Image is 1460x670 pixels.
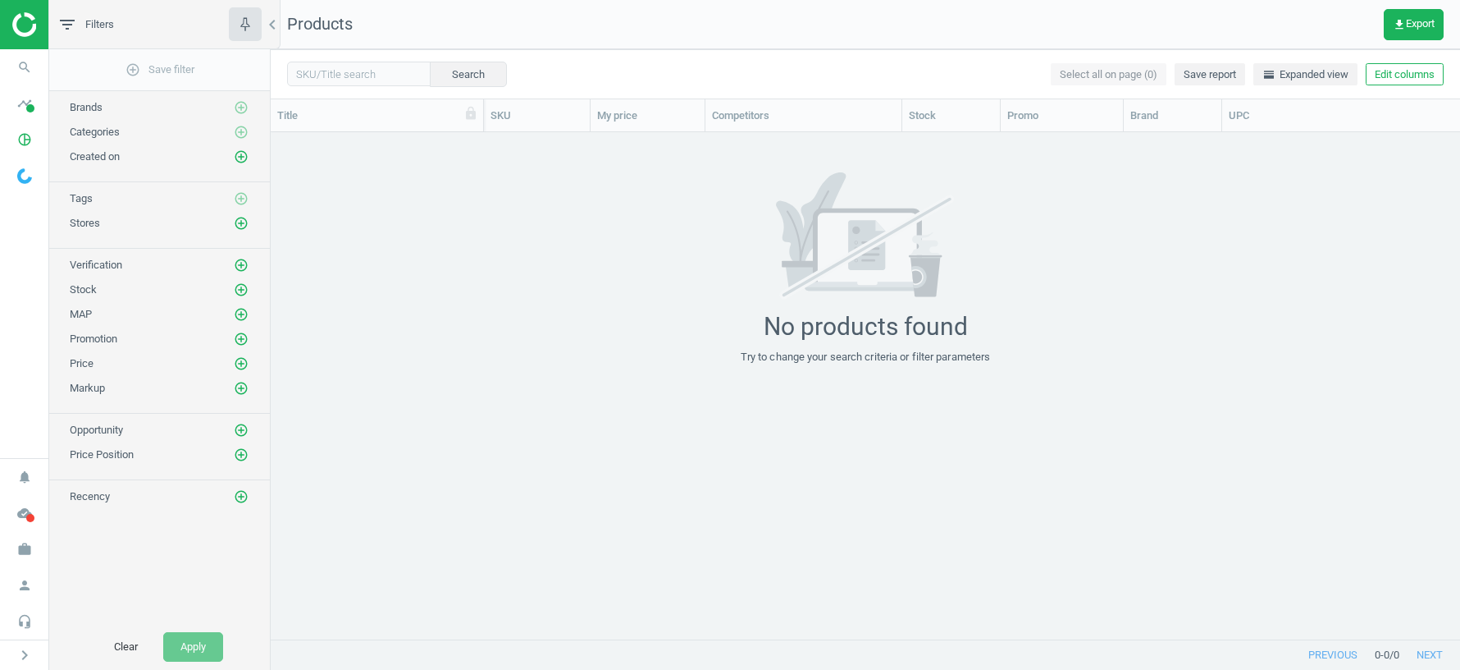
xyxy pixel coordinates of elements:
button: horizontal_splitExpanded view [1253,63,1357,86]
button: Save report [1175,63,1245,86]
span: Price [70,357,94,369]
div: Promo [1007,108,1116,123]
i: notifications [9,461,40,493]
span: Stock [70,283,97,296]
button: previous [1291,640,1375,670]
button: get_appExport [1384,9,1444,40]
button: add_circle_outline [233,489,249,505]
button: add_circle_outline [233,149,249,165]
i: add_circle_outline [234,307,249,322]
i: add_circle_outline [234,191,249,206]
span: Opportunity [70,424,123,436]
span: Expanded view [1262,67,1348,82]
button: Search [430,62,507,86]
div: SKU [490,108,583,123]
button: add_circle_outline [233,257,249,273]
i: add_circle_outline [234,125,249,140]
span: Tags [70,192,93,204]
button: add_circle_outline [233,99,249,116]
i: add_circle_outline [234,381,249,396]
i: add_circle_outline [234,489,249,504]
div: No products found [764,312,968,342]
div: Stock [909,108,993,123]
i: add_circle_outline [234,356,249,371]
span: Save report [1184,67,1236,82]
button: add_circle_outline [233,124,249,140]
div: grid [271,132,1460,640]
button: add_circle_outline [233,190,249,207]
i: person [9,570,40,601]
span: Stores [70,217,100,229]
i: add_circle_outline [234,149,249,164]
div: Try to change your search criteria or filter parameters [741,350,991,365]
button: add_circle_outline [233,282,249,298]
i: filter_list [57,15,77,34]
button: add_circle_outlineSave filter [49,53,270,86]
button: add_circle_outline [233,447,249,463]
button: Select all on page (0) [1051,63,1166,86]
i: pie_chart_outlined [9,124,40,155]
div: Brand [1130,108,1215,123]
button: Edit columns [1366,63,1444,86]
i: add_circle_outline [234,216,249,231]
span: Brands [70,101,103,113]
div: Competitors [712,108,895,123]
i: chevron_left [262,15,282,34]
i: add_circle_outline [234,423,249,438]
span: Promotion [70,333,117,345]
i: add_circle_outline [234,447,249,462]
span: Filters [85,17,114,32]
i: timeline [9,88,40,119]
button: next [1399,640,1460,670]
div: Title [277,108,477,123]
i: add_circle_outline [125,62,140,77]
button: add_circle_outline [233,306,249,323]
button: add_circle_outline [233,215,249,232]
button: add_circle_outline [233,331,249,347]
i: chevron_right [15,645,34,665]
button: add_circle_outline [233,356,249,372]
i: add_circle_outline [234,282,249,297]
i: add_circle_outline [234,258,249,273]
img: wGWNvw8QSZomAAAAABJRU5ErkJggg== [17,168,32,184]
i: add_circle_outline [234,100,249,115]
span: Categories [70,126,120,138]
input: SKU/Title search [287,62,431,86]
span: Markup [70,382,105,394]
i: search [9,52,40,83]
span: Products [287,14,353,34]
i: cloud_done [9,498,40,529]
button: Clear [97,632,155,662]
i: headset_mic [9,606,40,637]
i: work [9,534,40,565]
span: 0 - 0 [1375,648,1389,663]
span: Verification [70,259,122,271]
i: horizontal_split [1262,68,1275,81]
span: / 0 [1389,648,1399,663]
button: Apply [163,632,223,662]
button: add_circle_outline [233,380,249,397]
img: ajHJNr6hYgQAAAAASUVORK5CYII= [12,12,129,37]
i: add_circle_outline [234,332,249,346]
span: Save filter [125,62,194,77]
i: get_app [1393,18,1406,31]
span: Price Position [70,448,134,461]
img: 7171a7ce662e02b596aeec34d53f281b.svg [745,172,986,300]
span: Created on [70,150,120,163]
div: UPC [1229,108,1314,123]
span: Recency [70,490,110,502]
button: add_circle_outline [233,422,249,438]
span: Select all on page (0) [1060,67,1157,82]
div: My price [597,108,698,123]
button: chevron_right [4,645,45,666]
span: Export [1393,18,1435,31]
span: MAP [70,308,92,320]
